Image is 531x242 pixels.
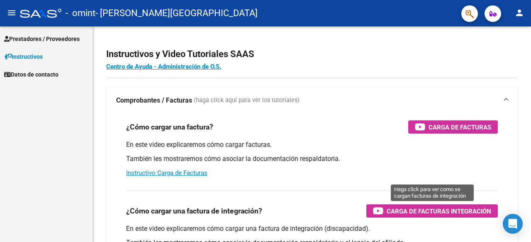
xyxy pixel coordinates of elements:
p: También les mostraremos cómo asociar la documentación respaldatoria. [126,154,498,163]
h2: Instructivos y Video Tutoriales SAAS [106,46,518,62]
a: Instructivo Carga de Facturas [126,169,207,177]
h3: ¿Cómo cargar una factura de integración? [126,205,262,217]
p: En este video explicaremos cómo cargar una factura de integración (discapacidad). [126,224,498,233]
span: Carga de Facturas Integración [387,206,491,216]
span: Prestadores / Proveedores [4,34,80,43]
div: Open Intercom Messenger [503,214,523,234]
span: (haga click aquí para ver los tutoriales) [194,96,300,105]
p: En este video explicaremos cómo cargar facturas. [126,140,498,149]
span: Instructivos [4,52,43,61]
span: - omint [66,4,95,22]
span: - [PERSON_NAME][GEOGRAPHIC_DATA] [95,4,258,22]
a: Centro de Ayuda - Administración de O.S. [106,63,221,70]
strong: Comprobantes / Facturas [116,96,192,105]
span: Datos de contacto [4,70,58,79]
h3: ¿Cómo cargar una factura? [126,121,213,133]
button: Carga de Facturas Integración [366,204,498,218]
button: Carga de Facturas [408,120,498,134]
mat-icon: menu [7,8,17,18]
mat-icon: person [514,8,524,18]
mat-expansion-panel-header: Comprobantes / Facturas (haga click aquí para ver los tutoriales) [106,87,518,114]
span: Carga de Facturas [429,122,491,132]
